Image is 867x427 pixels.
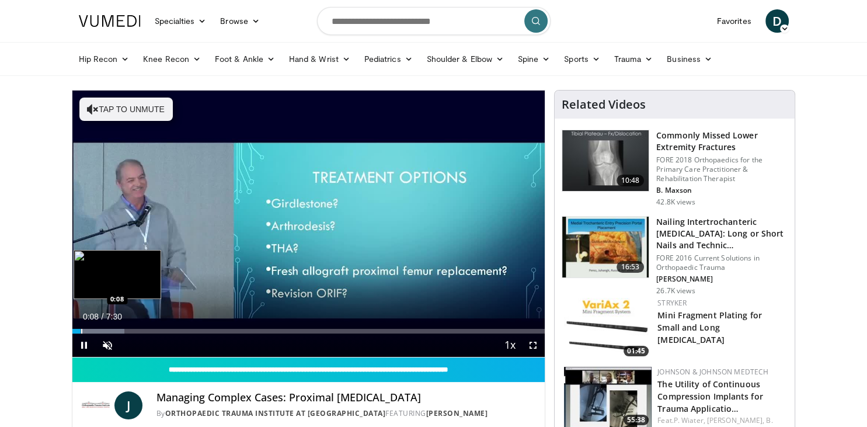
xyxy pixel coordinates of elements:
[511,47,557,71] a: Spine
[156,408,536,419] div: By FEATURING
[165,408,386,418] a: Orthopaedic Trauma Institute at [GEOGRAPHIC_DATA]
[657,298,687,308] a: Stryker
[656,216,788,251] h3: Nailing Intertrochanteric [MEDICAL_DATA]: Long or Short Nails and Technic…
[420,47,511,71] a: Shoulder & Elbow
[657,379,762,414] a: The Utility of Continuous Compression Implants for Trauma Applicatio…
[114,391,142,419] a: J
[82,391,110,419] img: Orthopaedic Trauma Institute at UCSF
[657,367,768,377] a: Johnson & Johnson MedTech
[317,7,551,35] input: Search topics, interventions
[498,334,521,357] button: Playback Rate
[657,310,762,345] a: Mini Fragment Plating for Small and Long [MEDICAL_DATA]
[282,47,357,71] a: Hand & Wrist
[674,415,705,425] a: P. Wiater,
[96,334,119,357] button: Unmute
[72,91,545,357] video-js: Video Player
[357,47,420,71] a: Pediatrics
[617,175,645,186] span: 10:48
[765,9,789,33] a: D
[660,47,719,71] a: Business
[562,130,788,207] a: 10:48 Commonly Missed Lower Extremity Fractures FORE 2018 Orthopaedics for the Primary Care Pract...
[79,98,173,121] button: Tap to unmute
[710,9,758,33] a: Favorites
[617,261,645,273] span: 16:53
[656,155,788,183] p: FORE 2018 Orthopaedics for the Primary Care Practitioner & Rehabilitation Therapist
[74,250,161,299] img: image.jpeg
[564,298,652,359] a: 01:45
[79,15,141,27] img: VuMedi Logo
[148,9,214,33] a: Specialties
[656,286,695,296] p: 26.7K views
[562,98,646,112] h4: Related Videos
[707,415,764,425] a: [PERSON_NAME],
[213,9,267,33] a: Browse
[656,197,695,207] p: 42.8K views
[656,275,788,284] p: [PERSON_NAME]
[83,312,99,321] span: 0:08
[136,47,208,71] a: Knee Recon
[72,334,96,357] button: Pause
[656,130,788,153] h3: Commonly Missed Lower Extremity Fractures
[564,298,652,359] img: b37175e7-6a0c-4ed3-b9ce-2cebafe6c791.150x105_q85_crop-smart_upscale.jpg
[208,47,282,71] a: Foot & Ankle
[562,216,788,296] a: 16:53 Nailing Intertrochanteric [MEDICAL_DATA]: Long or Short Nails and Technic… FORE 2016 Curren...
[624,415,649,425] span: 55:38
[102,312,104,321] span: /
[156,391,536,404] h4: Managing Complex Cases: Proximal [MEDICAL_DATA]
[426,408,488,418] a: [PERSON_NAME]
[562,217,649,277] img: 3d67d1bf-bbcf-4214-a5ee-979f525a16cd.150x105_q85_crop-smart_upscale.jpg
[521,334,545,357] button: Fullscreen
[624,346,649,356] span: 01:45
[72,47,137,71] a: Hip Recon
[562,130,649,191] img: 4aa379b6-386c-4fb5-93ee-de5617843a87.150x105_q85_crop-smart_upscale.jpg
[607,47,660,71] a: Trauma
[106,312,122,321] span: 7:30
[656,254,788,272] p: FORE 2016 Current Solutions in Orthopaedic Trauma
[656,186,788,195] p: B. Maxson
[557,47,607,71] a: Sports
[72,329,545,334] div: Progress Bar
